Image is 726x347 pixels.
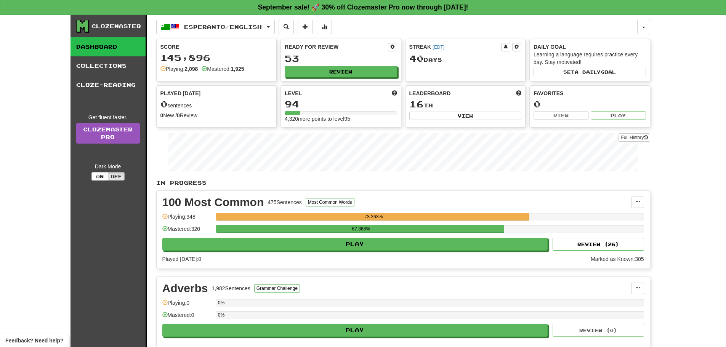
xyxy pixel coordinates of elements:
button: Play [162,238,548,251]
button: View [409,112,522,120]
div: 145,896 [160,53,273,62]
div: Learning a language requires practice every day. Stay motivated! [534,51,646,66]
div: Marked as Known: 305 [591,255,644,263]
a: Dashboard [71,37,146,56]
a: ClozemasterPro [76,123,140,144]
div: Mastered: [202,65,244,73]
span: a daily [575,69,601,75]
button: Seta dailygoal [534,68,646,76]
span: Score more points to level up [392,90,397,97]
span: Level [285,90,302,97]
div: Get fluent faster. [76,114,140,121]
div: Playing: 348 [162,213,212,225]
button: View [534,111,589,120]
strong: September sale! 🚀 30% off Clozemaster Pro now through [DATE]! [258,3,468,11]
strong: 2,098 [184,66,198,72]
div: 475 Sentences [268,198,302,206]
button: Play [162,324,548,337]
strong: 0 [160,112,163,118]
span: Open feedback widget [5,337,63,344]
div: 1,982 Sentences [212,285,250,292]
div: Mastered: 320 [162,225,212,238]
div: Adverbs [162,283,208,294]
span: Played [DATE] [160,90,201,97]
div: 4,320 more points to level 95 [285,115,397,123]
p: In Progress [156,179,650,187]
div: Daily Goal [534,43,646,51]
button: Add sentence to collection [298,20,313,34]
button: On [91,172,108,181]
div: Playing: [160,65,198,73]
div: Favorites [534,90,646,97]
div: 67.368% [218,225,504,233]
span: 16 [409,99,424,109]
div: Score [160,43,273,51]
button: Most Common Words [306,198,354,206]
button: Esperanto/English [156,20,275,34]
div: Clozemaster [91,22,141,30]
strong: 1,925 [231,66,244,72]
span: Esperanto / English [184,24,262,30]
div: Playing: 0 [162,299,212,312]
div: 100 Most Common [162,197,264,208]
div: Dark Mode [76,163,140,170]
div: New / Review [160,112,273,119]
button: Review (0) [553,324,644,337]
button: Review [285,66,397,77]
button: Search sentences [279,20,294,34]
strong: 0 [177,112,180,118]
div: Day s [409,54,522,64]
button: Grammar Challenge [254,284,300,293]
span: 40 [409,53,424,64]
button: Play [591,111,646,120]
span: This week in points, UTC [516,90,521,97]
button: Off [108,172,125,181]
a: (EDT) [433,45,445,50]
div: 94 [285,99,397,109]
div: Ready for Review [285,43,388,51]
div: 73.263% [218,213,529,221]
a: Collections [71,56,146,75]
div: Streak [409,43,502,51]
span: Played [DATE]: 0 [162,256,201,262]
span: Leaderboard [409,90,451,97]
div: 0 [534,99,646,109]
button: Full History [619,133,650,142]
button: More stats [317,20,332,34]
span: 0 [160,99,168,109]
a: Cloze-Reading [71,75,146,94]
div: 53 [285,54,397,63]
div: Mastered: 0 [162,311,212,324]
div: sentences [160,99,273,109]
button: Review (26) [553,238,644,251]
div: th [409,99,522,109]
